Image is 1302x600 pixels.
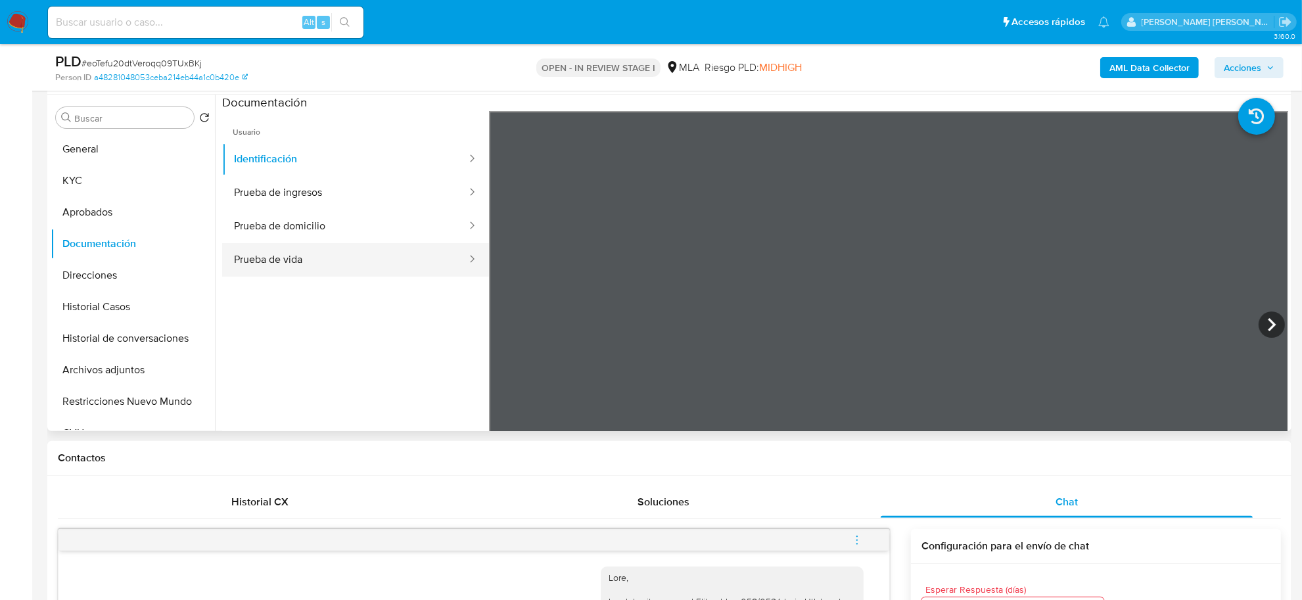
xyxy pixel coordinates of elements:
p: OPEN - IN REVIEW STAGE I [536,58,661,77]
p: mayra.pernia@mercadolibre.com [1142,16,1274,28]
b: PLD [55,51,81,72]
h3: Configuración para el envío de chat [921,540,1270,553]
b: Person ID [55,72,91,83]
span: s [321,16,325,28]
button: AML Data Collector [1100,57,1199,78]
button: KYC [51,165,215,196]
span: # eoTefu20dtVeroqq09TUxBKj [81,57,202,70]
h1: Contactos [58,451,1281,465]
div: MLA [666,60,699,75]
input: Buscar usuario o caso... [48,14,363,31]
span: Chat [1056,494,1078,509]
span: Alt [304,16,314,28]
button: menu-action [835,524,879,556]
span: MIDHIGH [759,60,802,75]
span: Acciones [1224,57,1261,78]
button: Acciones [1215,57,1284,78]
button: Buscar [61,112,72,123]
span: Riesgo PLD: [705,60,802,75]
a: Salir [1278,15,1292,29]
a: a48281048053ceba214eb44a1c0b420e [94,72,248,83]
button: search-icon [331,13,358,32]
button: Historial Casos [51,291,215,323]
span: Historial CX [231,494,289,509]
b: AML Data Collector [1109,57,1190,78]
span: Accesos rápidos [1011,15,1085,29]
span: 3.160.0 [1274,31,1295,41]
button: Archivos adjuntos [51,354,215,386]
button: Volver al orden por defecto [199,112,210,127]
button: Direcciones [51,260,215,291]
button: Documentación [51,228,215,260]
button: CVU [51,417,215,449]
input: Buscar [74,112,189,124]
button: Historial de conversaciones [51,323,215,354]
span: Soluciones [638,494,689,509]
button: General [51,133,215,165]
span: Esperar Respuesta (días) [925,585,1108,595]
button: Aprobados [51,196,215,228]
button: Restricciones Nuevo Mundo [51,386,215,417]
a: Notificaciones [1098,16,1109,28]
